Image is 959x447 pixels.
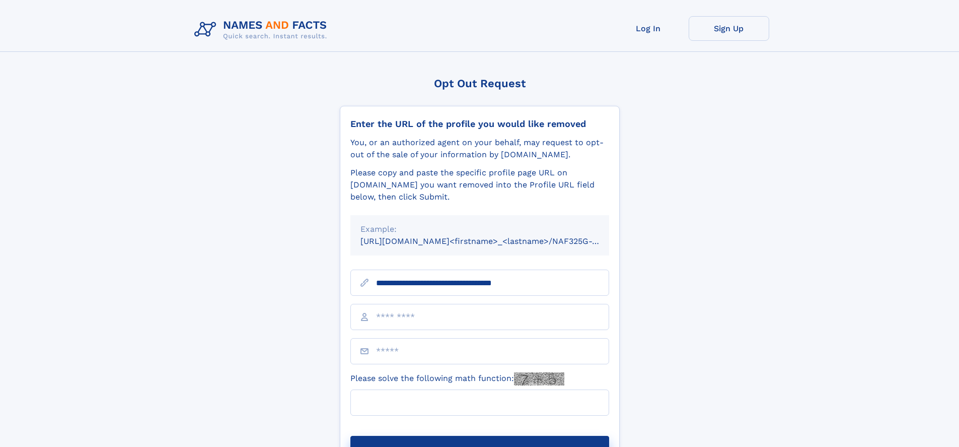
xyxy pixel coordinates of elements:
label: Please solve the following math function: [350,372,564,386]
a: Log In [608,16,689,41]
img: Logo Names and Facts [190,16,335,43]
small: [URL][DOMAIN_NAME]<firstname>_<lastname>/NAF325G-xxxxxxxx [360,236,628,246]
div: Please copy and paste the specific profile page URL on [DOMAIN_NAME] you want removed into the Pr... [350,167,609,203]
div: Opt Out Request [340,77,620,90]
a: Sign Up [689,16,769,41]
div: Example: [360,223,599,235]
div: Enter the URL of the profile you would like removed [350,118,609,130]
div: You, or an authorized agent on your behalf, may request to opt-out of the sale of your informatio... [350,137,609,161]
